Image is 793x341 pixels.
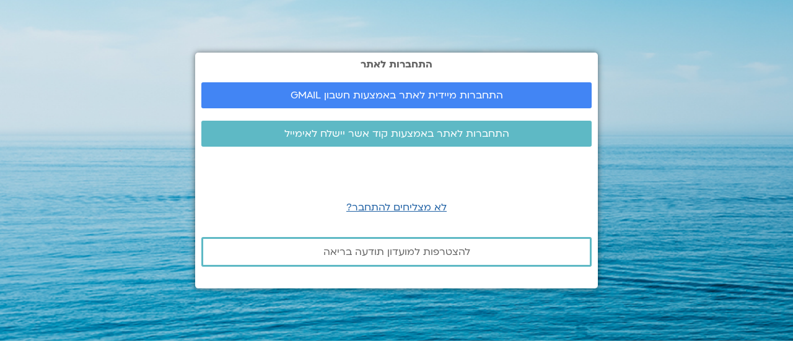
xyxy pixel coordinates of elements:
[201,121,592,147] a: התחברות לאתר באמצעות קוד אשר יישלח לאימייל
[291,90,503,101] span: התחברות מיידית לאתר באמצעות חשבון GMAIL
[201,237,592,267] a: להצטרפות למועדון תודעה בריאה
[284,128,509,139] span: התחברות לאתר באמצעות קוד אשר יישלח לאימייל
[323,246,470,257] span: להצטרפות למועדון תודעה בריאה
[201,59,592,70] h2: התחברות לאתר
[346,201,447,214] a: לא מצליחים להתחבר?
[201,82,592,108] a: התחברות מיידית לאתר באמצעות חשבון GMAIL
